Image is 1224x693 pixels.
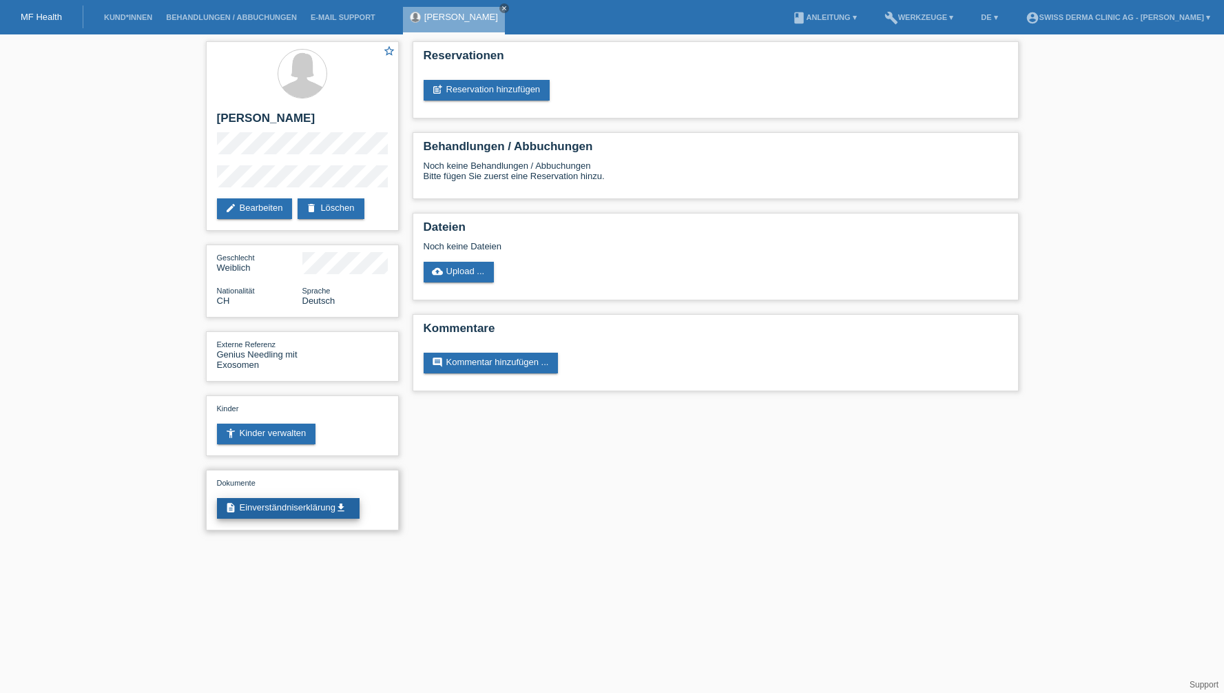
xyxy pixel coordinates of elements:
h2: Dateien [424,220,1008,241]
a: bookAnleitung ▾ [785,13,863,21]
span: Externe Referenz [217,340,276,349]
i: book [792,11,806,25]
h2: Reservationen [424,49,1008,70]
a: close [499,3,509,13]
span: Schweiz [217,296,230,306]
div: Weiblich [217,252,302,273]
i: description [225,502,236,513]
i: star_border [383,45,395,57]
a: Kund*innen [97,13,159,21]
div: Noch keine Dateien [424,241,844,251]
a: DE ▾ [974,13,1004,21]
i: build [884,11,898,25]
a: E-Mail Support [304,13,382,21]
a: commentKommentar hinzufügen ... [424,353,559,373]
a: account_circleSwiss Derma Clinic AG - [PERSON_NAME] ▾ [1019,13,1217,21]
span: Sprache [302,287,331,295]
a: Behandlungen / Abbuchungen [159,13,304,21]
i: account_circle [1026,11,1039,25]
h2: Kommentare [424,322,1008,342]
a: MF Health [21,12,62,22]
a: deleteLöschen [298,198,364,219]
a: cloud_uploadUpload ... [424,262,495,282]
i: comment [432,357,443,368]
i: delete [306,203,317,214]
span: Dokumente [217,479,256,487]
a: buildWerkzeuge ▾ [878,13,961,21]
a: editBearbeiten [217,198,293,219]
h2: Behandlungen / Abbuchungen [424,140,1008,161]
a: [PERSON_NAME] [424,12,498,22]
h2: [PERSON_NAME] [217,112,388,132]
a: descriptionEinverständniserklärungget_app [217,498,360,519]
span: Geschlecht [217,254,255,262]
span: Deutsch [302,296,335,306]
a: post_addReservation hinzufügen [424,80,550,101]
i: edit [225,203,236,214]
i: cloud_upload [432,266,443,277]
i: accessibility_new [225,428,236,439]
a: star_border [383,45,395,59]
i: get_app [335,502,346,513]
span: Kinder [217,404,239,413]
a: Support [1190,680,1218,690]
div: Noch keine Behandlungen / Abbuchungen Bitte fügen Sie zuerst eine Reservation hinzu. [424,161,1008,192]
a: accessibility_newKinder verwalten [217,424,316,444]
i: post_add [432,84,443,95]
i: close [501,5,508,12]
div: Genius Needling mit Exosomen [217,339,302,370]
span: Nationalität [217,287,255,295]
